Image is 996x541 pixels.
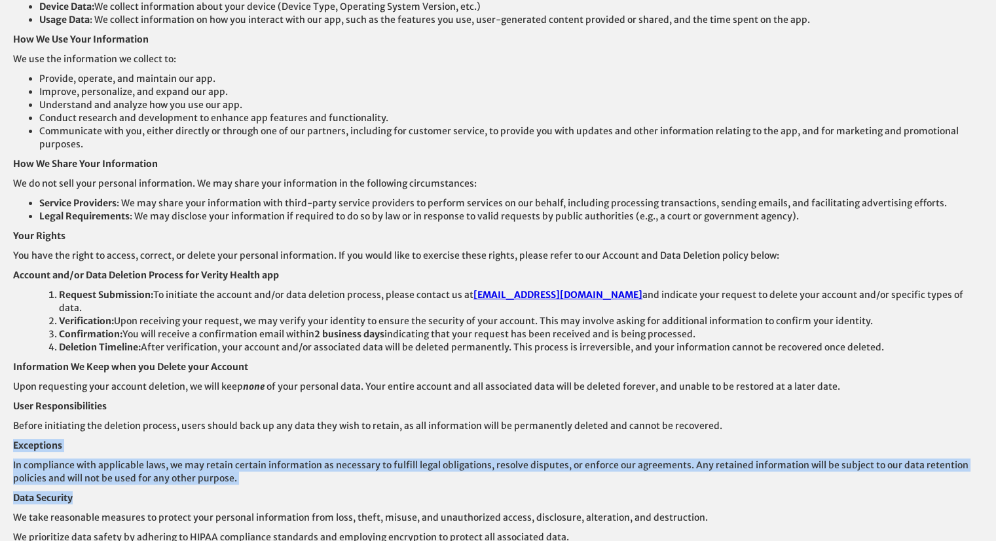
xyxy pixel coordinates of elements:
[39,210,983,223] li: : We may disclose your information if required to do so by law or in response to valid requests b...
[39,13,983,26] li: : We collect information on how you interact with our app, such as the features you use, user-gen...
[39,210,130,222] strong: Legal Requirements
[13,33,149,45] strong: How We Use Your Information
[13,458,983,485] p: In compliance with applicable laws, we may retain certain information as necessary to fulfill leg...
[39,85,983,98] li: Improve, personalize, and expand our app.
[59,341,141,353] strong: Deletion Timeline:
[59,289,153,301] strong: Request Submission:
[13,380,983,393] p: Upon requesting your account deletion, we will keep of your personal data. Your entire account an...
[39,111,983,124] li: Conduct research and development to enhance app features and functionality.
[13,269,279,281] strong: Account and/or Data Deletion Process for Verity Health app
[13,249,983,262] p: You have the right to access, correct, or delete your personal information. If you would like to ...
[59,288,983,314] li: To initiate the account and/or data deletion process, please contact us at and indicate your requ...
[39,14,90,26] strong: Usage Data
[13,230,65,242] strong: Your Rights
[39,1,94,12] strong: Device Data:
[59,327,983,341] li: You will receive a confirmation email within indicating that your request has been received and i...
[13,419,983,432] p: Before initiating the deletion process, users should back up any data they wish to retain, as all...
[39,72,983,85] li: Provide, operate, and maintain our app.
[314,328,384,340] strong: 2 business days
[39,196,983,210] li: : We may share your information with third-party service providers to perform services on our beh...
[13,52,983,65] p: We use the information we collect to:
[13,439,62,451] strong: Exceptions
[13,492,73,504] strong: Data Security
[39,197,117,209] strong: Service Providers
[59,315,114,327] strong: Verification:
[13,400,107,412] strong: User Responsibilities
[13,158,158,170] strong: How We Share Your Information
[39,124,983,151] li: Communicate with you, either directly or through one of our partners, including for customer serv...
[13,511,983,524] p: We take reasonable measures to protect your personal information from loss, theft, misuse, and un...
[13,361,248,373] strong: Information We Keep when you Delete your Account
[473,289,642,301] a: [EMAIL_ADDRESS][DOMAIN_NAME]
[59,328,122,340] strong: Confirmation:
[13,177,983,190] p: We do not sell your personal information. We may share your information in the following circumst...
[59,314,983,327] li: Upon receiving your request, we may verify your identity to ensure the security of your account. ...
[59,341,983,354] li: After verification, your account and/or associated data will be deleted permanently. This process...
[39,98,983,111] li: Understand and analyze how you use our app.
[243,381,265,392] em: none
